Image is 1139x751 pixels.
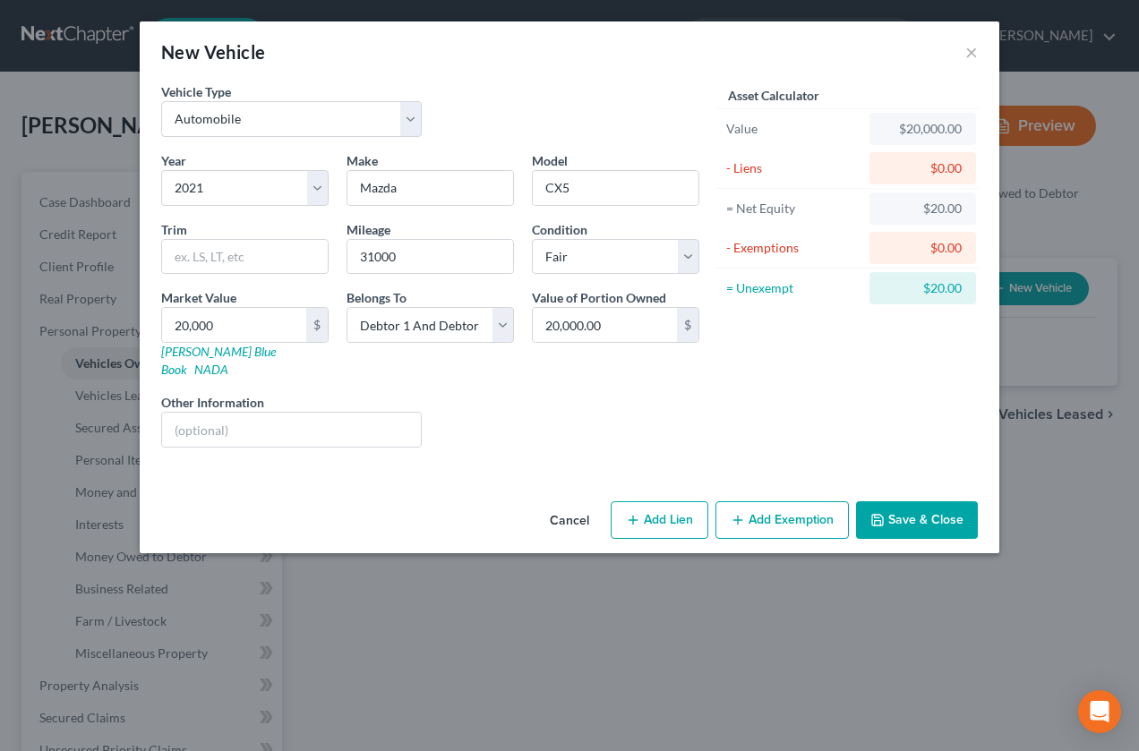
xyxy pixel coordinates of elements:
[347,171,513,205] input: ex. Nissan
[726,239,861,257] div: - Exemptions
[728,86,819,105] label: Asset Calculator
[306,308,328,342] div: $
[533,308,677,342] input: 0.00
[161,393,264,412] label: Other Information
[347,220,390,239] label: Mileage
[161,82,231,101] label: Vehicle Type
[715,501,849,539] button: Add Exemption
[611,501,708,539] button: Add Lien
[161,151,186,170] label: Year
[884,120,962,138] div: $20,000.00
[347,240,513,274] input: --
[162,413,421,447] input: (optional)
[726,159,861,177] div: - Liens
[965,41,978,63] button: ×
[677,308,698,342] div: $
[1078,690,1121,733] div: Open Intercom Messenger
[726,200,861,218] div: = Net Equity
[532,220,587,239] label: Condition
[884,279,962,297] div: $20.00
[347,290,407,305] span: Belongs To
[162,308,306,342] input: 0.00
[532,151,568,170] label: Model
[884,200,962,218] div: $20.00
[884,159,962,177] div: $0.00
[856,501,978,539] button: Save & Close
[347,153,378,168] span: Make
[884,239,962,257] div: $0.00
[194,362,228,377] a: NADA
[162,240,328,274] input: ex. LS, LT, etc
[726,120,861,138] div: Value
[532,288,666,307] label: Value of Portion Owned
[161,39,265,64] div: New Vehicle
[161,344,276,377] a: [PERSON_NAME] Blue Book
[535,503,604,539] button: Cancel
[161,288,236,307] label: Market Value
[533,171,698,205] input: ex. Altima
[726,279,861,297] div: = Unexempt
[161,220,187,239] label: Trim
